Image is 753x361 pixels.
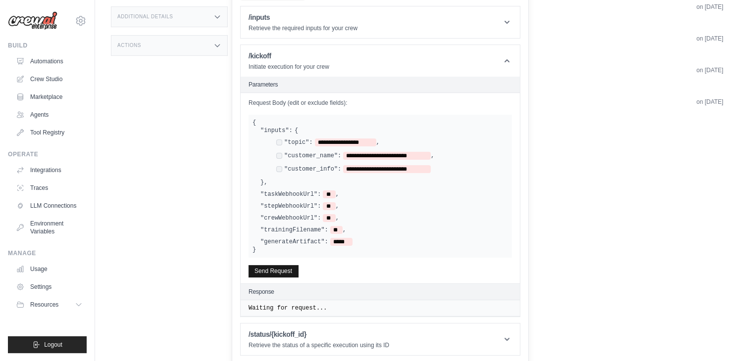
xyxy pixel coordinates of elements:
span: } [252,246,256,253]
span: , [264,179,267,186]
span: , [376,138,380,146]
h1: /kickoff [249,51,329,61]
label: "stepWebhookUrl": [260,202,321,210]
span: , [336,202,339,210]
h1: /status/{kickoff_id} [249,329,389,339]
p: Initiate execution for your crew [249,63,329,71]
a: Environment Variables [12,216,87,239]
time: July 24, 2025 at 13:17 IST [697,35,723,42]
span: , [343,226,346,234]
span: Logout [44,341,62,349]
h3: Actions [117,43,141,48]
span: } [260,179,264,186]
pre: Waiting for request... [249,304,512,312]
a: Tool Registry [12,125,87,140]
label: "taskWebhookUrl": [260,190,321,198]
h2: Response [249,288,274,296]
time: July 24, 2025 at 14:08 IST [697,3,723,10]
a: Integrations [12,162,87,178]
p: Retrieve the required inputs for your crew [249,24,357,32]
p: Retrieve the status of a specific execution using its ID [249,341,389,349]
div: Build [8,42,87,49]
label: "generateArtifact": [260,238,328,246]
a: LLM Connections [12,198,87,214]
label: Request Body (edit or exclude fields): [249,99,512,107]
span: { [295,127,298,135]
label: "customer_name": [284,152,341,160]
a: Crew Studio [12,71,87,87]
label: "crewWebhookUrl": [260,214,321,222]
a: Settings [12,279,87,295]
h2: Parameters [249,81,512,89]
a: Usage [12,261,87,277]
button: Logout [8,336,87,353]
label: "topic": [284,138,313,146]
span: Resources [30,301,58,309]
label: "inputs": [260,127,293,135]
a: Traces [12,180,87,196]
button: Send Request [249,265,298,277]
label: "trainingFilename": [260,226,328,234]
a: Marketplace [12,89,87,105]
span: , [431,152,434,160]
time: July 21, 2025 at 18:27 IST [697,67,723,74]
img: Logo [8,11,57,30]
div: Operate [8,150,87,158]
span: , [336,214,339,222]
time: July 16, 2025 at 21:01 IST [697,98,723,105]
label: "customer_info": [284,165,341,173]
span: { [252,119,256,126]
button: Resources [12,297,87,313]
a: Automations [12,53,87,69]
h3: Additional Details [117,14,173,20]
span: , [336,190,339,198]
div: Manage [8,249,87,257]
h1: /inputs [249,12,357,22]
iframe: Chat Widget [703,314,753,361]
a: Agents [12,107,87,123]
